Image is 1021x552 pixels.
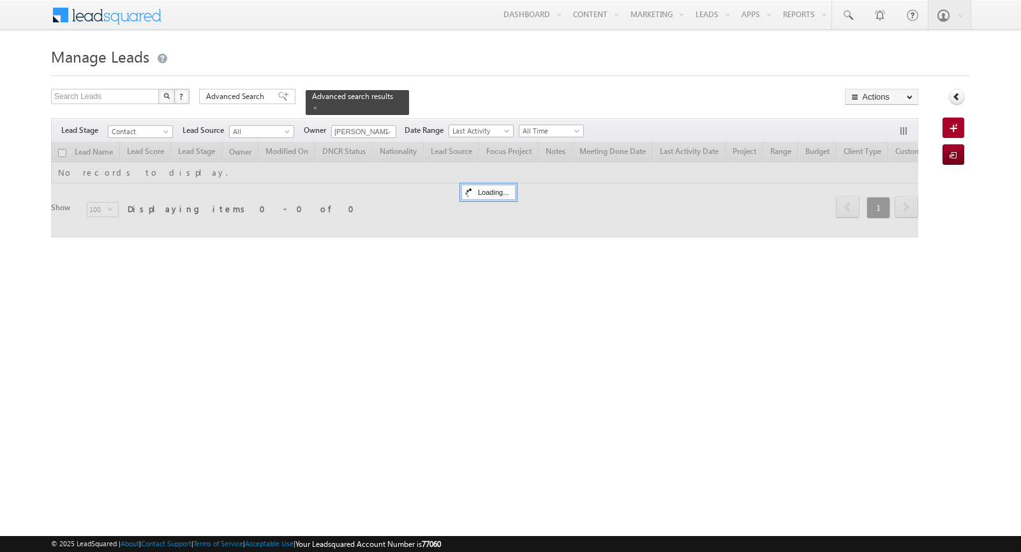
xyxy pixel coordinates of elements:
button: Actions [845,89,918,105]
span: Owner [304,125,331,136]
span: Lead Source [183,125,229,136]
span: Date Range [405,125,449,136]
button: ? [174,89,190,104]
span: Lead Stage [61,125,108,136]
a: Last Activity [449,125,514,137]
a: All [229,125,294,138]
a: Contact [108,125,173,138]
a: Terms of Service [193,539,243,548]
span: 77060 [422,539,441,549]
span: All Time [519,125,580,137]
span: Contact [108,126,169,137]
a: Show All Items [379,126,395,139]
div: Loading... [461,185,516,200]
span: All [230,126,290,137]
span: Manage Leads [51,46,149,66]
a: Contact Support [141,539,191,548]
img: Search [163,93,170,99]
span: ? [179,91,185,102]
span: Your Leadsquared Account Number is [295,539,441,549]
span: © 2025 LeadSquared | | | | | [51,538,441,550]
span: Last Activity [449,125,510,137]
span: Advanced Search [206,91,268,102]
span: Advanced search results [312,91,393,101]
a: Acceptable Use [245,539,294,548]
input: Type to Search [331,125,396,138]
a: About [121,539,139,548]
a: All Time [519,125,584,137]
